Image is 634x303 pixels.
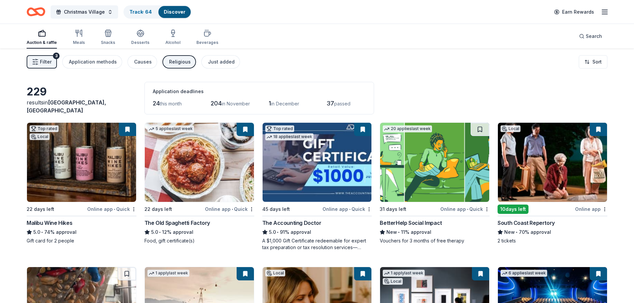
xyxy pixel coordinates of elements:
[131,40,149,45] div: Desserts
[550,6,598,18] a: Earn Rewards
[27,85,136,98] div: 229
[27,219,72,227] div: Malibu Wine Hikes
[41,229,43,235] span: •
[196,40,218,45] div: Beverages
[159,229,161,235] span: •
[262,228,372,236] div: 91% approval
[262,205,290,213] div: 45 days left
[277,229,279,235] span: •
[265,125,294,132] div: Top rated
[153,87,366,95] div: Application deadlines
[265,133,314,140] div: 18 applies last week
[153,100,160,107] span: 24
[27,122,136,244] a: Image for Malibu Wine HikesTop ratedLocal22 days leftOnline app•QuickMalibu Wine Hikes5.0•74% app...
[263,123,372,202] img: Image for The Accounting Doctor
[322,205,372,213] div: Online app Quick
[27,205,54,213] div: 22 days left
[123,5,191,19] button: Track· 64Discover
[262,237,372,251] div: A $1,000 Gift Certificate redeemable for expert tax preparation or tax resolution services—recipi...
[501,125,521,132] div: Local
[504,228,515,236] span: New
[53,53,60,59] div: 3
[498,205,528,214] div: 10 days left
[579,55,607,69] button: Sort
[27,40,57,45] div: Auction & raffle
[27,98,136,114] div: results
[498,237,607,244] div: 2 tickets
[162,55,196,69] button: Religious
[211,100,222,107] span: 204
[30,125,59,132] div: Top rated
[27,99,106,114] span: [GEOGRAPHIC_DATA], [GEOGRAPHIC_DATA]
[27,99,106,114] span: in
[129,9,152,15] a: Track· 64
[134,58,152,66] div: Causes
[498,122,607,244] a: Image for South Coast RepertoryLocal10days leftOnline appSouth Coast RepertoryNew•70% approval2 t...
[64,8,105,16] span: Christmas Village
[147,125,194,132] div: 5 applies last week
[467,207,468,212] span: •
[73,27,85,49] button: Meals
[269,100,271,107] span: 1
[145,123,254,202] img: Image for The Old Spaghetti Factory
[127,55,157,69] button: Causes
[222,101,250,106] span: in November
[498,219,555,227] div: South Coast Repertory
[383,278,403,285] div: Local
[73,40,85,45] div: Meals
[349,207,350,212] span: •
[380,237,490,244] div: Vouchers for 3 months of free therapy
[265,270,285,276] div: Local
[380,122,490,244] a: Image for BetterHelp Social Impact20 applieslast week31 days leftOnline app•QuickBetterHelp Socia...
[27,4,45,20] a: Home
[501,270,547,277] div: 6 applies last week
[196,27,218,49] button: Beverages
[498,123,607,202] img: Image for South Coast Repertory
[62,55,122,69] button: Application methods
[151,228,158,236] span: 5.0
[498,228,607,236] div: 70% approval
[383,125,432,132] div: 20 applies last week
[144,228,254,236] div: 12% approval
[27,27,57,49] button: Auction & raffle
[380,205,406,213] div: 31 days left
[575,205,607,213] div: Online app
[51,5,118,19] button: Christmas Village
[69,58,117,66] div: Application methods
[592,58,602,66] span: Sort
[383,270,425,277] div: 1 apply last week
[440,205,490,213] div: Online app Quick
[101,27,115,49] button: Snacks
[131,27,149,49] button: Desserts
[165,40,180,45] div: Alcohol
[40,58,52,66] span: Filter
[232,207,233,212] span: •
[208,58,235,66] div: Just added
[160,101,182,106] span: this month
[165,27,180,49] button: Alcohol
[30,133,50,140] div: Local
[380,219,442,227] div: BetterHelp Social Impact
[147,270,189,277] div: 1 apply last week
[101,40,115,45] div: Snacks
[87,205,136,213] div: Online app Quick
[271,101,299,106] span: in December
[380,228,490,236] div: 11% approval
[262,122,372,251] a: Image for The Accounting DoctorTop rated18 applieslast week45 days leftOnline app•QuickThe Accoun...
[144,219,210,227] div: The Old Spaghetti Factory
[164,9,185,15] a: Discover
[262,219,321,227] div: The Accounting Doctor
[398,229,400,235] span: •
[27,123,136,202] img: Image for Malibu Wine Hikes
[326,100,334,107] span: 37
[380,123,489,202] img: Image for BetterHelp Social Impact
[27,228,136,236] div: 74% approval
[27,237,136,244] div: Gift card for 2 people
[33,228,40,236] span: 5.0
[386,228,397,236] span: New
[144,237,254,244] div: Food, gift certificate(s)
[201,55,240,69] button: Just added
[269,228,276,236] span: 5.0
[574,30,607,43] button: Search
[205,205,254,213] div: Online app Quick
